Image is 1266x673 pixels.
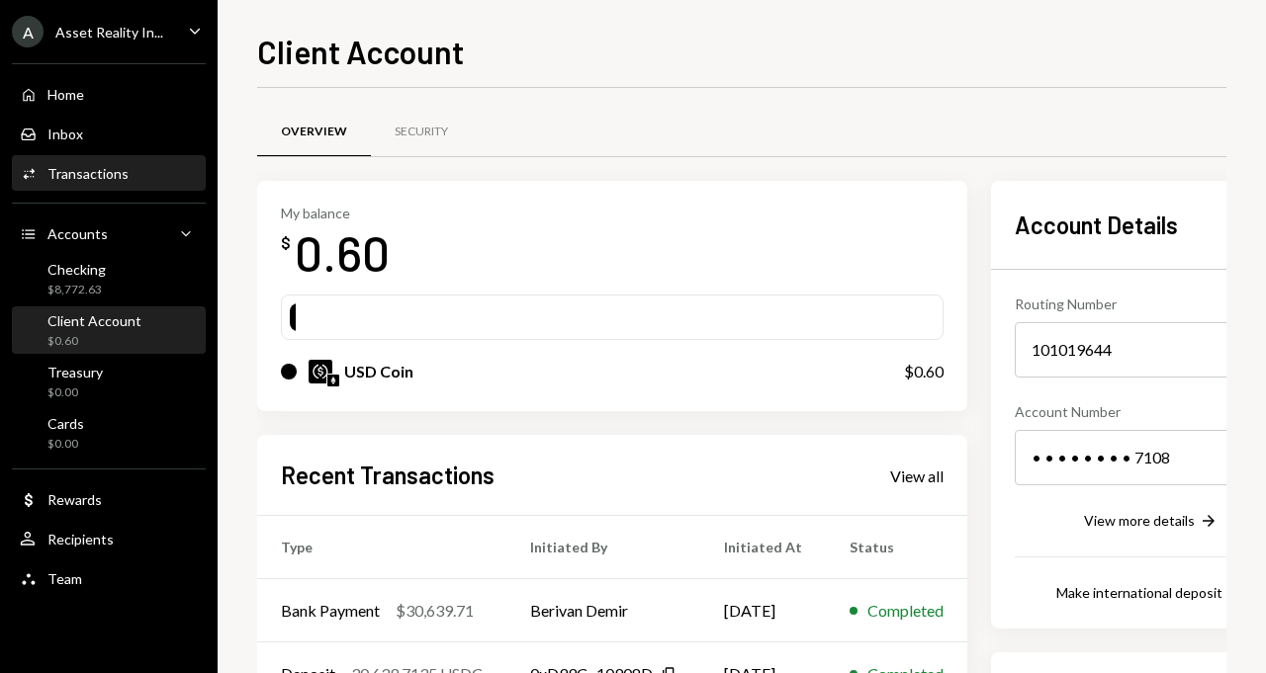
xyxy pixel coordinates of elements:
[12,255,206,302] a: Checking$8,772.63
[47,282,106,298] div: $8,772.63
[257,516,506,579] th: Type
[47,333,141,350] div: $0.60
[904,360,944,383] div: $0.60
[12,560,206,596] a: Team
[1084,511,1219,533] button: View more details
[47,86,84,103] div: Home
[281,233,291,253] div: $
[47,491,102,508] div: Rewards
[395,124,448,140] div: Security
[12,358,206,405] a: Treasury$0.00
[12,76,206,112] a: Home
[12,306,206,354] a: Client Account$0.60
[281,124,347,140] div: Overview
[1084,512,1195,529] div: View more details
[12,481,206,517] a: Rewards
[47,312,141,329] div: Client Account
[47,225,108,242] div: Accounts
[309,360,332,383] img: USDC
[371,108,472,158] a: Security
[257,32,464,71] h1: Client Account
[700,516,826,579] th: Initiated At
[867,599,944,623] div: Completed
[12,521,206,556] a: Recipients
[47,261,106,278] div: Checking
[47,165,129,182] div: Transactions
[506,516,700,579] th: Initiated By
[890,466,944,486] div: View all
[55,24,163,41] div: Asset Reality In...
[12,155,206,191] a: Transactions
[826,516,967,579] th: Status
[257,108,371,158] a: Overview
[47,436,84,453] div: $0.00
[47,570,82,587] div: Team
[327,375,339,386] img: ethereum-mainnet
[47,364,103,380] div: Treasury
[506,579,700,642] td: Berivan Demir
[1056,584,1222,601] div: Make international deposit
[396,599,474,623] div: $30,639.71
[295,221,390,284] div: 0.60
[281,599,380,623] div: Bank Payment
[281,205,390,221] div: My balance
[47,126,83,142] div: Inbox
[700,579,826,642] td: [DATE]
[47,531,114,547] div: Recipients
[890,464,944,486] a: View all
[12,16,44,47] div: A
[12,215,206,251] a: Accounts
[47,384,103,401] div: $0.00
[12,116,206,151] a: Inbox
[1056,583,1246,605] button: Make international deposit
[344,360,413,383] div: USD Coin
[12,409,206,457] a: Cards$0.00
[281,459,495,491] h2: Recent Transactions
[47,415,84,432] div: Cards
